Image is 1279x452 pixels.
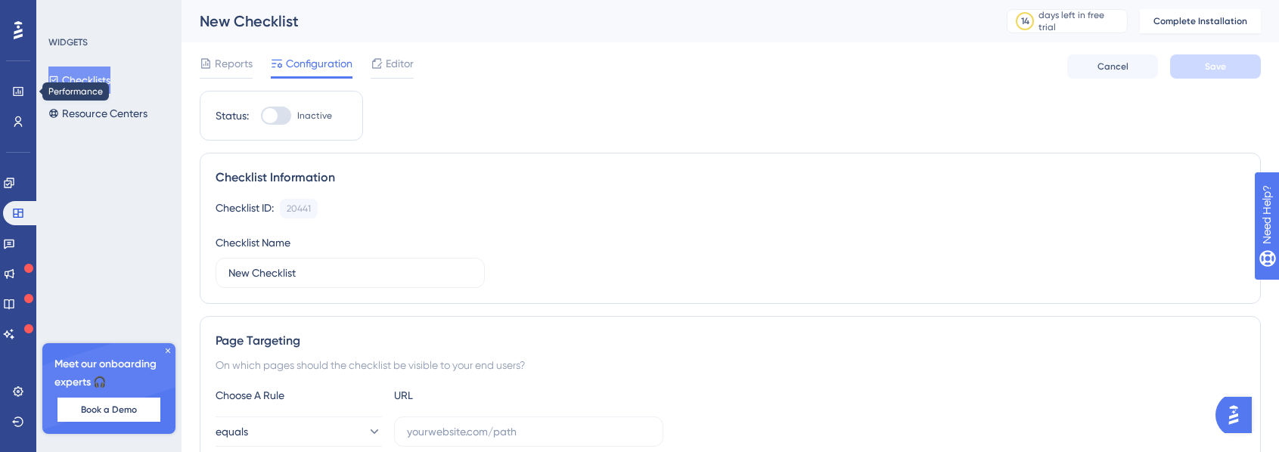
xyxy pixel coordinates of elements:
[386,54,414,73] span: Editor
[57,398,160,422] button: Book a Demo
[1038,9,1122,33] div: days left in free trial
[216,332,1245,350] div: Page Targeting
[216,234,290,252] div: Checklist Name
[216,423,248,441] span: equals
[216,386,382,404] div: Choose A Rule
[1153,15,1247,27] span: Complete Installation
[216,107,249,125] div: Status:
[394,386,560,404] div: URL
[1170,54,1261,79] button: Save
[216,199,274,218] div: Checklist ID:
[297,110,332,122] span: Inactive
[287,203,311,215] div: 20441
[48,67,110,94] button: Checklists
[48,100,147,127] button: Resource Centers
[407,423,650,440] input: yourwebsite.com/path
[48,36,88,48] div: WIDGETS
[1021,15,1029,27] div: 14
[200,11,969,32] div: New Checklist
[228,265,472,281] input: Type your Checklist name
[1140,9,1261,33] button: Complete Installation
[1205,60,1226,73] span: Save
[54,355,163,392] span: Meet our onboarding experts 🎧
[1097,60,1128,73] span: Cancel
[216,356,1245,374] div: On which pages should the checklist be visible to your end users?
[1067,54,1158,79] button: Cancel
[286,54,352,73] span: Configuration
[36,4,95,22] span: Need Help?
[81,404,137,416] span: Book a Demo
[1215,392,1261,438] iframe: UserGuiding AI Assistant Launcher
[216,169,1245,187] div: Checklist Information
[215,54,253,73] span: Reports
[216,416,382,447] button: equals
